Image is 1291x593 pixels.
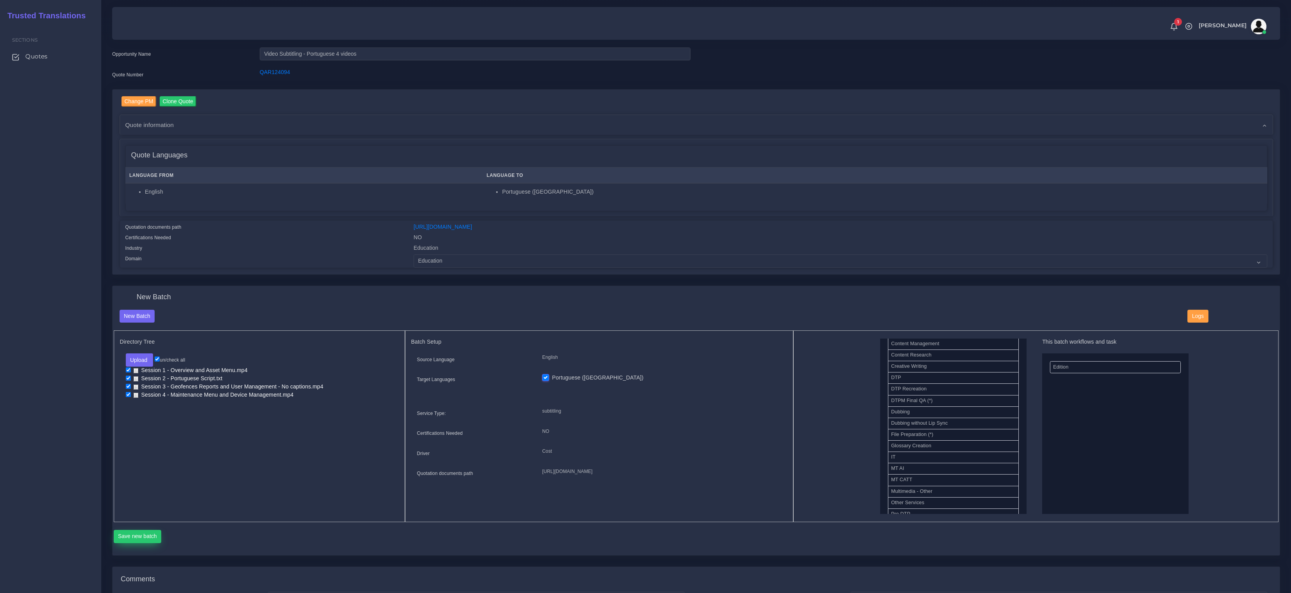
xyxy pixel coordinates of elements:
li: Multimedia - Other [888,486,1019,498]
li: Creative Writing [888,361,1019,372]
li: Portuguese ([GEOGRAPHIC_DATA]) [502,188,1263,196]
li: Pre DTP [888,508,1019,520]
div: Quote information [120,115,1273,135]
button: Save new batch [114,530,162,543]
h5: This batch workflows and task [1042,339,1189,345]
h2: Trusted Translations [2,11,86,20]
button: Logs [1187,310,1208,323]
input: Change PM [122,96,157,107]
label: Domain [125,255,142,262]
label: Quote Number [112,71,143,78]
label: Quotation documents path [417,470,473,477]
h4: Comments [121,575,155,584]
li: DTP [888,372,1019,384]
p: English [542,353,781,362]
th: Language From [125,168,483,184]
p: subtitling [542,407,781,415]
li: Other Services [888,497,1019,509]
label: Service Type: [417,410,446,417]
a: Session 2 - Portuguese Script.txt [131,375,225,382]
label: Certifications Needed [417,430,463,437]
label: Certifications Needed [125,234,171,241]
a: 1 [1167,22,1181,31]
input: Clone Quote [160,96,197,107]
div: NO [408,233,1273,244]
div: Education [408,244,1273,254]
input: un/check all [155,357,160,362]
img: avatar [1251,19,1266,34]
p: Cost [542,447,781,455]
a: Session 4 - Maintenance Menu and Device Management.mp4 [131,391,296,399]
button: New Batch [120,310,155,323]
li: DTPM Final QA (*) [888,395,1019,407]
span: Quote information [125,120,174,129]
li: Glossary Creation [888,440,1019,452]
span: [PERSON_NAME] [1199,23,1247,28]
li: Edition [1050,361,1181,373]
a: Quotes [6,48,95,65]
a: [URL][DOMAIN_NAME] [414,224,472,230]
li: MT AI [888,463,1019,475]
span: Logs [1192,313,1204,319]
a: Trusted Translations [2,9,86,22]
li: File Preparation (*) [888,429,1019,441]
h5: Directory Tree [120,339,399,345]
a: [PERSON_NAME]avatar [1195,19,1269,34]
li: Content Research [888,349,1019,361]
h4: Quote Languages [131,151,188,160]
li: English [145,188,478,196]
li: IT [888,452,1019,463]
p: NO [542,427,781,436]
label: Quotation documents path [125,224,181,231]
button: Upload [126,353,153,367]
p: [URL][DOMAIN_NAME] [542,468,781,476]
label: un/check all [155,357,185,364]
h5: Batch Setup [411,339,787,345]
span: 1 [1174,18,1182,26]
label: Source Language [417,356,455,363]
a: New Batch [120,312,155,319]
li: DTP Recreation [888,383,1019,395]
a: Session 1 - Overview and Asset Menu.mp4 [131,367,250,374]
label: Driver [417,450,430,457]
li: Dubbing without Lip Sync [888,418,1019,429]
label: Industry [125,245,143,252]
h4: New Batch [137,293,171,302]
span: Quotes [25,52,48,61]
label: Opportunity Name [112,51,151,58]
label: Target Languages [417,376,455,383]
li: Dubbing [888,406,1019,418]
span: Sections [12,37,38,43]
li: MT CATT [888,474,1019,486]
li: Content Management [888,338,1019,350]
label: Portuguese ([GEOGRAPHIC_DATA]) [552,374,643,382]
th: Language To [483,168,1267,184]
a: Session 3 - Geofences Reports and User Management - No captions.mp4 [131,383,326,390]
a: QAR124094 [260,69,290,75]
